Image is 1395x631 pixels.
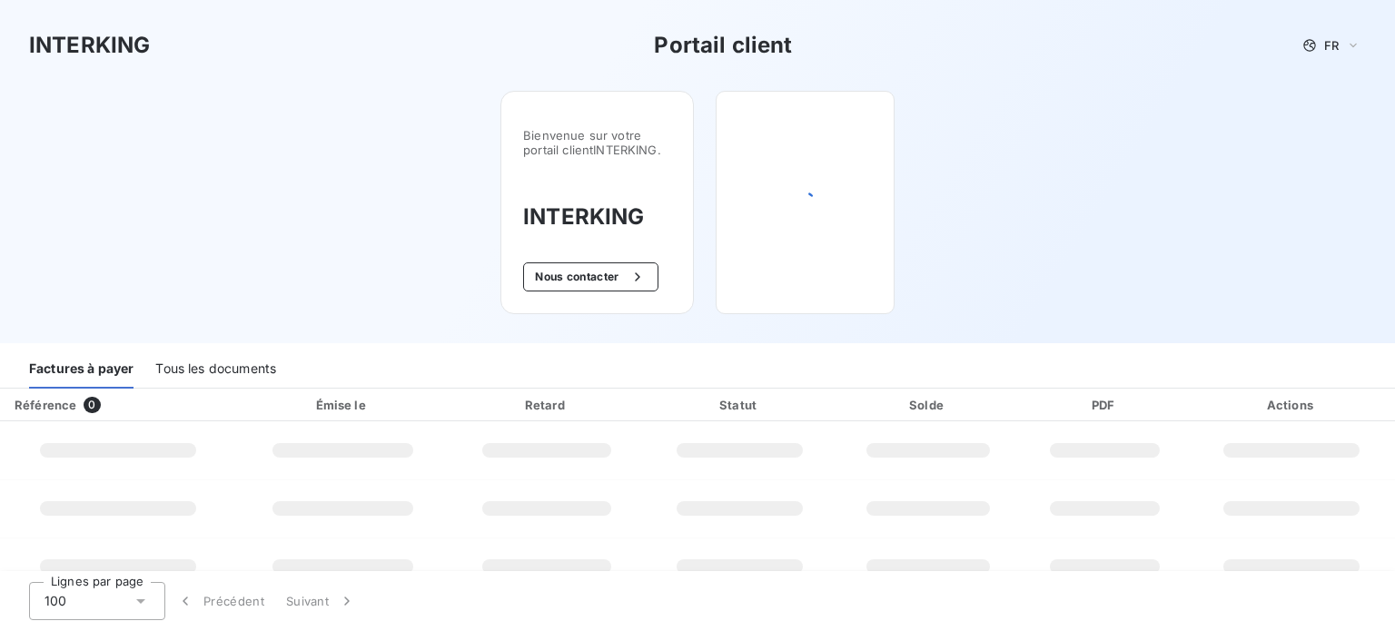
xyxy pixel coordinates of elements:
[84,397,100,413] span: 0
[1024,396,1184,414] div: PDF
[1324,38,1339,53] span: FR
[523,201,671,233] h3: INTERKING
[275,582,367,620] button: Suivant
[15,398,76,412] div: Référence
[155,350,276,389] div: Tous les documents
[523,128,671,157] span: Bienvenue sur votre portail client INTERKING .
[165,582,275,620] button: Précédent
[29,29,150,62] h3: INTERKING
[45,592,66,610] span: 100
[1192,396,1391,414] div: Actions
[839,396,1018,414] div: Solde
[523,262,658,291] button: Nous contacter
[29,350,134,389] div: Factures à payer
[648,396,831,414] div: Statut
[240,396,445,414] div: Émise le
[452,396,640,414] div: Retard
[654,29,792,62] h3: Portail client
